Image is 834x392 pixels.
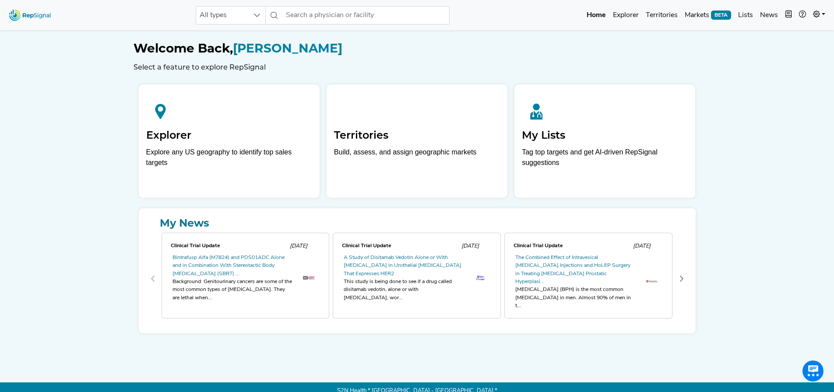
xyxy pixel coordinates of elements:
[461,243,479,249] span: [DATE]
[334,129,500,142] h2: Territories
[757,7,781,24] a: News
[334,147,500,173] p: Build, assess, and assign geographic markets
[344,255,461,276] a: A Study of Disitamab Vedotin Alone or With [MEDICAL_DATA] in Urothelial [MEDICAL_DATA] That Expre...
[139,84,320,198] a: ExplorerExplore any US geography to identify top sales targets
[675,272,689,286] button: Next Page
[514,243,563,248] span: Clinical Trial Update
[134,63,701,71] h6: Select a feature to explore RepSignal
[146,215,689,231] a: My News
[134,41,233,56] span: Welcome Back,
[146,129,312,142] h2: Explorer
[303,275,315,281] img: OIP._T50ph8a7GY7fRHTyWllbwHaEF
[171,243,220,248] span: Clinical Trial Update
[172,278,292,302] div: Background: Genitourinary cancers are some of the most common types of [MEDICAL_DATA]. They are l...
[583,7,609,24] a: Home
[327,84,507,198] a: TerritoriesBuild, assess, and assign geographic markets
[503,231,674,326] div: 2
[711,10,731,19] span: BETA
[160,231,331,326] div: 0
[196,7,249,24] span: All types
[609,7,642,24] a: Explorer
[134,41,701,56] h1: [PERSON_NAME]
[522,147,688,173] p: Tag top targets and get AI-driven RepSignal suggestions
[514,84,695,198] a: My ListsTag top targets and get AI-driven RepSignal suggestions
[342,243,391,248] span: Clinical Trial Update
[522,129,688,142] h2: My Lists
[515,286,635,310] div: [MEDICAL_DATA] (BPH) is the most common [MEDICAL_DATA] in men. Almost 90% of men in t...
[515,255,630,284] a: The Combined Effect of Intravesical [MEDICAL_DATA] Injections and HoLEP Surgery in Treating [MEDI...
[344,278,464,302] div: This study is being done to see if a drug called disitamab vedotin, alone or with [MEDICAL_DATA],...
[735,7,757,24] a: Lists
[646,276,658,288] img: th
[633,243,651,249] span: [DATE]
[331,231,503,326] div: 1
[642,7,681,24] a: Territories
[681,7,735,24] a: MarketsBETA
[290,243,307,249] span: [DATE]
[146,147,312,168] div: Explore any US geography to identify top sales targets
[282,6,450,24] input: Search a physician or facility
[172,255,285,276] a: Bintrafusp Alfa (M7824) and PDS01ADC Alone and in Combination With Stereotactic Body [MEDICAL_DAT...
[781,7,795,24] button: Intel Book
[475,275,486,281] img: th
